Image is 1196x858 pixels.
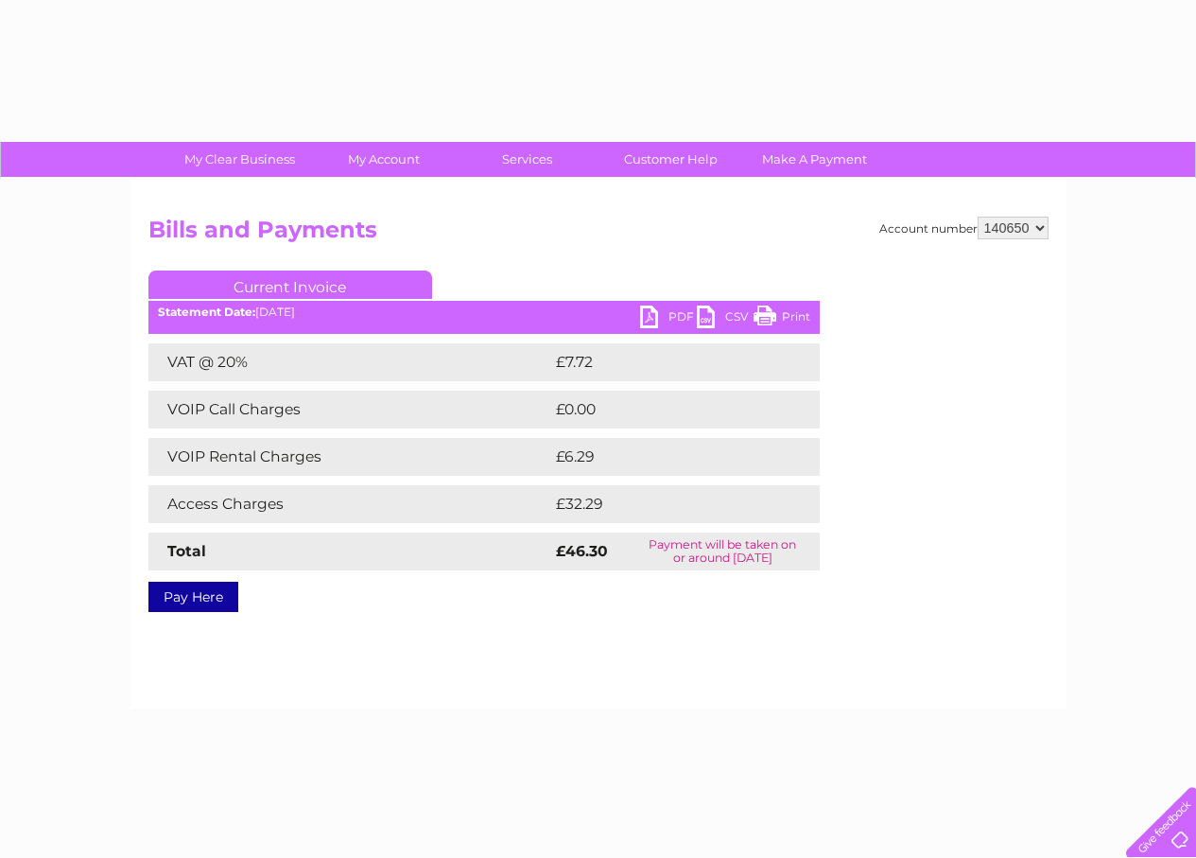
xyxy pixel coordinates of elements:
[737,142,893,177] a: Make A Payment
[551,438,775,476] td: £6.29
[879,217,1049,239] div: Account number
[556,542,608,560] strong: £46.30
[148,391,551,429] td: VOIP Call Charges
[148,306,820,319] div: [DATE]
[754,306,810,333] a: Print
[593,142,749,177] a: Customer Help
[148,217,1049,253] h2: Bills and Payments
[640,306,697,333] a: PDF
[551,391,776,429] td: £0.00
[148,271,432,299] a: Current Invoice
[148,485,551,523] td: Access Charges
[148,343,551,381] td: VAT @ 20%
[697,306,754,333] a: CSV
[148,438,551,476] td: VOIP Rental Charges
[305,142,461,177] a: My Account
[162,142,318,177] a: My Clear Business
[148,582,238,612] a: Pay Here
[551,343,774,381] td: £7.72
[449,142,605,177] a: Services
[551,485,781,523] td: £32.29
[158,305,255,319] b: Statement Date:
[626,533,819,570] td: Payment will be taken on or around [DATE]
[167,542,206,560] strong: Total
